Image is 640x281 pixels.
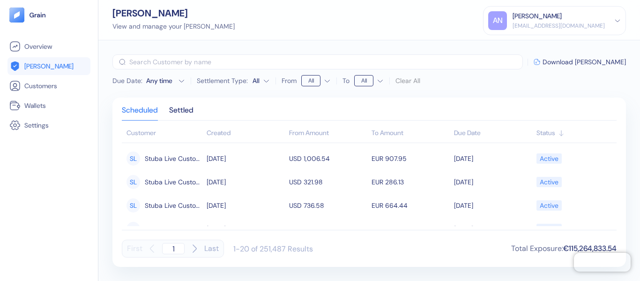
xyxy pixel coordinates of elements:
[9,80,89,91] a: Customers
[287,124,369,143] th: From Amount
[24,42,52,51] span: Overview
[9,41,89,52] a: Overview
[540,221,558,237] div: Active
[197,77,248,84] label: Settlement Type:
[233,244,313,254] div: 1-20 of 251,487 Results
[9,61,89,72] a: [PERSON_NAME]
[204,240,219,258] button: Last
[204,147,287,170] td: [DATE]
[534,59,626,65] button: Download [PERSON_NAME]
[511,243,617,254] div: Total Exposure :
[287,194,369,217] td: USD 736.58
[129,54,523,69] input: Search Customer by name
[369,170,452,194] td: EUR 286.13
[204,217,287,241] td: [DATE]
[127,152,140,166] div: SL
[369,217,452,241] td: EUR 664.44
[146,76,174,85] div: Any time
[540,174,558,190] div: Active
[24,101,46,110] span: Wallets
[342,77,350,84] label: To
[354,73,384,88] button: To
[24,81,57,91] span: Customers
[9,8,24,23] img: logo-tablet-V2.svg
[369,124,452,143] th: To Amount
[454,128,532,138] div: Sort ascending
[563,243,617,253] span: €115,264,833.54
[452,170,534,194] td: [DATE]
[145,151,202,167] span: Stuba Live Customer
[204,170,287,194] td: [DATE]
[169,107,193,120] div: Settled
[145,174,202,190] span: Stuba Live Customer
[204,194,287,217] td: [DATE]
[122,107,158,120] div: Scheduled
[207,128,284,138] div: Sort ascending
[127,222,140,236] div: SL
[29,12,46,18] img: logo
[369,194,452,217] td: EUR 664.44
[145,197,202,213] span: Stuba Live Customer
[513,11,562,21] div: [PERSON_NAME]
[452,217,534,241] td: [DATE]
[488,11,507,30] div: AN
[127,240,142,258] button: First
[540,197,558,213] div: Active
[145,221,202,237] span: Stuba Live Customer
[287,217,369,241] td: USD 736.58
[452,147,534,170] td: [DATE]
[301,73,331,88] button: From
[9,100,89,111] a: Wallets
[536,128,612,138] div: Sort ascending
[24,121,49,130] span: Settings
[253,73,270,88] button: Settlement Type:
[543,59,626,65] span: Download [PERSON_NAME]
[369,147,452,170] td: EUR 907.95
[287,147,369,170] td: USD 1,006.54
[122,124,204,143] th: Customer
[127,175,140,189] div: SL
[574,253,631,272] iframe: Chatra live chat
[287,170,369,194] td: USD 321.98
[127,198,140,213] div: SL
[282,77,297,84] label: From
[540,151,558,167] div: Active
[112,76,185,85] button: Due Date:Any time
[112,22,235,31] div: View and manage your [PERSON_NAME]
[24,61,74,71] span: [PERSON_NAME]
[112,76,142,85] span: Due Date :
[513,22,605,30] div: [EMAIL_ADDRESS][DOMAIN_NAME]
[9,120,89,131] a: Settings
[112,8,235,18] div: [PERSON_NAME]
[452,194,534,217] td: [DATE]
